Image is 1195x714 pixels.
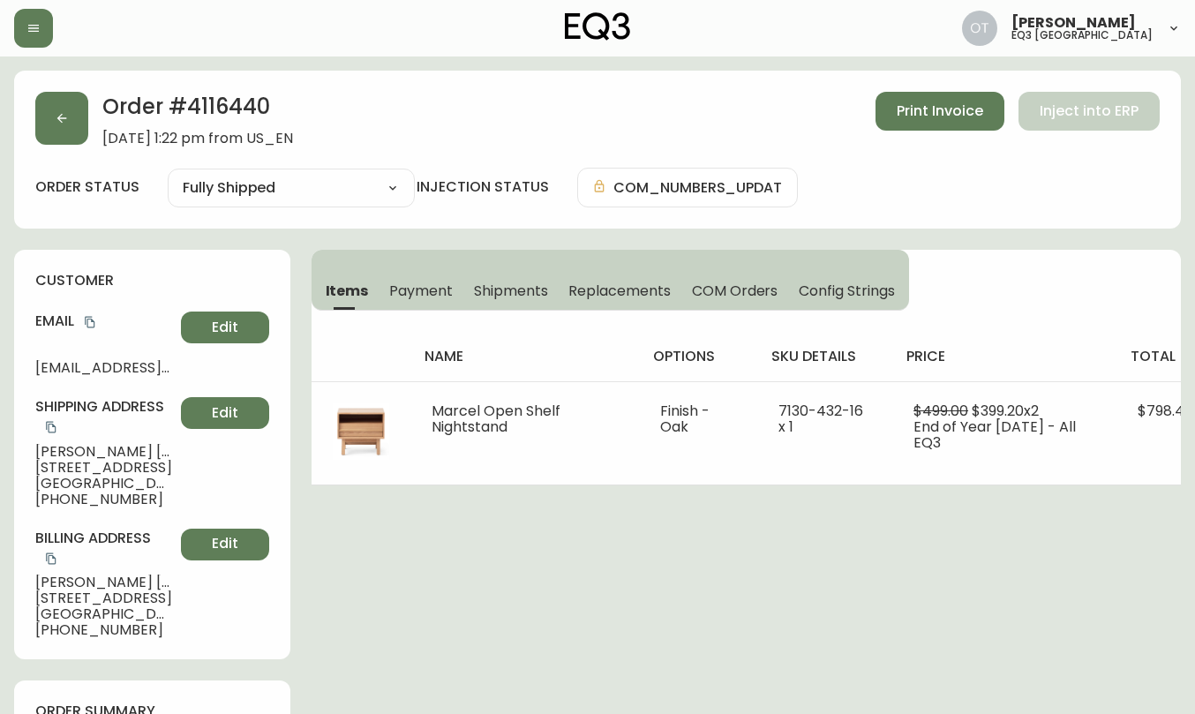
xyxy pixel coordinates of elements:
button: copy [42,550,60,567]
img: 00320db8-aed8-43bd-b71b-1b9d3390e639.jpg [333,403,389,460]
img: 5d4d18d254ded55077432b49c4cb2919 [962,11,997,46]
label: order status [35,177,139,197]
button: Print Invoice [876,92,1004,131]
span: [PERSON_NAME] [PERSON_NAME] [35,444,174,460]
button: Edit [181,529,269,560]
span: $798.40 [1138,401,1193,421]
h4: options [653,347,743,366]
span: COM Orders [692,282,778,300]
span: Config Strings [799,282,894,300]
span: [GEOGRAPHIC_DATA] , CA , 94619 , US [35,476,174,492]
span: [PERSON_NAME] [1011,16,1136,30]
h4: customer [35,271,269,290]
span: Shipments [474,282,548,300]
span: Payment [389,282,453,300]
span: [PHONE_NUMBER] [35,622,174,638]
button: Edit [181,312,269,343]
span: [GEOGRAPHIC_DATA] , CA , 94619 , US [35,606,174,622]
span: Replacements [568,282,670,300]
button: copy [42,418,60,436]
h2: Order # 4116440 [102,92,293,131]
h4: injection status [417,177,549,197]
span: [DATE] 1:22 pm from US_EN [102,131,293,147]
span: Marcel Open Shelf Nightstand [432,401,560,437]
span: End of Year [DATE] - All EQ3 [913,417,1076,453]
span: [STREET_ADDRESS] [35,590,174,606]
h5: eq3 [GEOGRAPHIC_DATA] [1011,30,1153,41]
h4: sku details [771,347,878,366]
h4: price [906,347,1102,366]
span: Print Invoice [897,101,983,121]
span: Edit [212,403,238,423]
span: $499.00 [913,401,968,421]
h4: name [425,347,626,366]
li: Finish - Oak [660,403,736,435]
span: [PERSON_NAME] [PERSON_NAME] [35,575,174,590]
span: Edit [212,318,238,337]
h4: Email [35,312,174,331]
button: Edit [181,397,269,429]
span: Items [326,282,369,300]
span: [STREET_ADDRESS] [35,460,174,476]
span: Edit [212,534,238,553]
span: [EMAIL_ADDRESS][DOMAIN_NAME] [35,360,174,376]
span: 7130-432-16 x 1 [778,401,863,437]
span: [PHONE_NUMBER] [35,492,174,507]
h4: Billing Address [35,529,174,568]
h4: Shipping Address [35,397,174,437]
button: copy [81,313,99,331]
span: $399.20 x 2 [972,401,1039,421]
img: logo [565,12,630,41]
